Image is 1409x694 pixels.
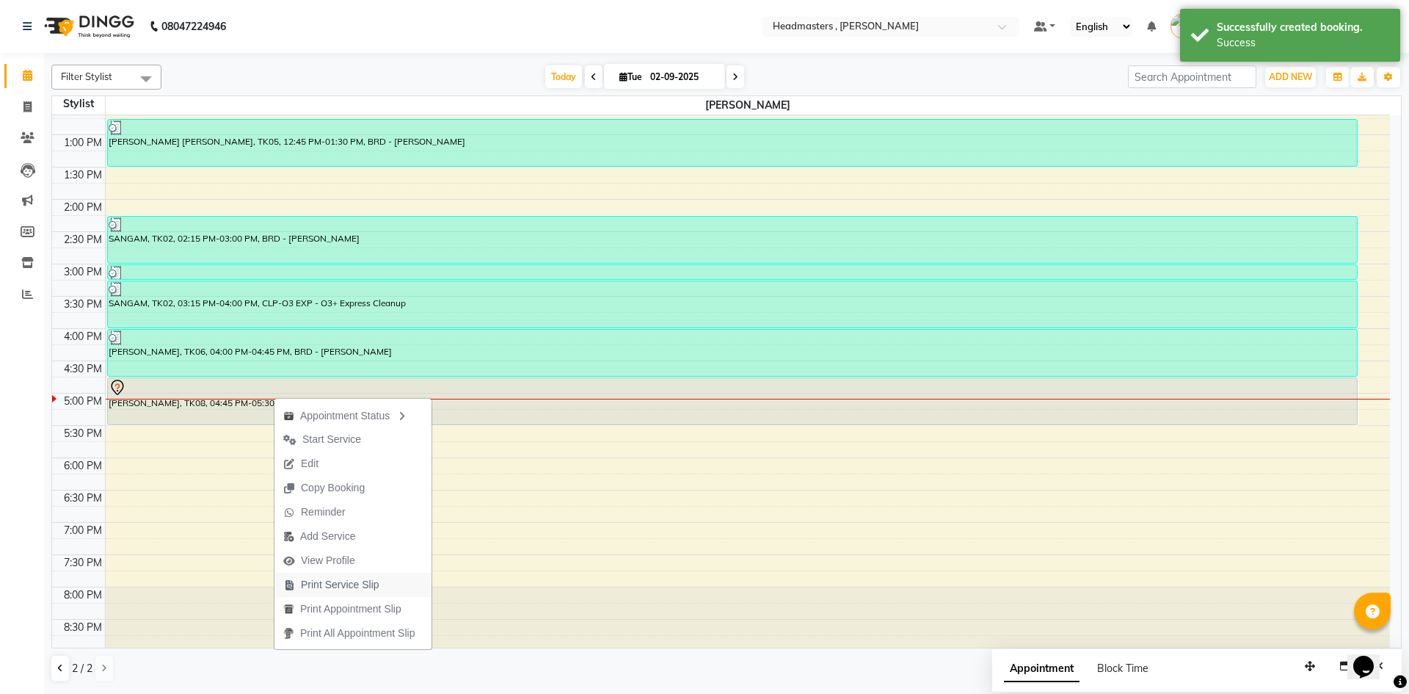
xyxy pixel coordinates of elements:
img: add-service.png [283,531,294,542]
span: Block Time [1097,662,1148,675]
span: Filter Stylist [61,71,112,82]
span: 2 / 2 [72,661,92,676]
div: Stylist [52,96,105,112]
div: 8:30 PM [61,620,105,635]
span: Print Service Slip [301,577,379,593]
div: [PERSON_NAME], TK08, 04:45 PM-05:30 PM, BRD - [PERSON_NAME] [108,378,1358,424]
span: Start Service [302,432,361,447]
span: Copy Booking [301,480,365,496]
span: Reminder [301,505,346,520]
div: 1:30 PM [61,167,105,183]
span: Tue [616,71,646,82]
span: Appointment [1004,656,1079,682]
div: SANGAM, TK02, 02:15 PM-03:00 PM, BRD - [PERSON_NAME] [108,217,1358,263]
span: Print Appointment Slip [300,601,401,617]
div: 1:00 PM [61,135,105,151]
div: 5:00 PM [61,394,105,409]
span: Add Service [300,529,355,544]
b: 08047224946 [161,6,226,47]
div: [PERSON_NAME], TK06, 04:00 PM-04:45 PM, BRD - [PERSON_NAME] [108,330,1358,376]
div: Successfully created booking. [1217,20,1389,35]
div: 3:00 PM [61,264,105,280]
div: 5:30 PM [61,426,105,441]
input: 2025-09-02 [646,66,719,88]
span: ADD NEW [1269,71,1312,82]
div: Appointment Status [274,402,432,427]
div: 7:30 PM [61,555,105,571]
div: 4:30 PM [61,361,105,377]
span: [PERSON_NAME] [106,96,1391,115]
div: Success [1217,35,1389,51]
input: Search Appointment [1128,65,1256,88]
div: 8:00 PM [61,588,105,603]
div: 4:00 PM [61,329,105,344]
img: apt_status.png [283,411,294,422]
span: Print All Appointment Slip [300,626,415,641]
div: 2:00 PM [61,200,105,215]
button: ADD NEW [1265,67,1316,87]
img: printall.png [283,628,294,639]
img: Pramod gupta(shaurya) [1170,13,1196,39]
span: Today [545,65,582,88]
div: 2:30 PM [61,232,105,247]
div: SANGAM, TK02, 03:15 PM-04:00 PM, CLP-O3 EXP - O3+ Express Cleanup [108,281,1358,328]
div: 7:00 PM [61,523,105,538]
span: Edit [301,456,318,471]
div: [PERSON_NAME] [PERSON_NAME], TK05, 12:45 PM-01:30 PM, BRD - [PERSON_NAME] [108,120,1358,166]
iframe: chat widget [1347,635,1394,679]
div: SANGAM, TK02, 03:00 PM-03:15 PM, O3-MSK-DTAN - D-Tan Pack [108,265,1358,279]
img: printapt.png [283,604,294,615]
div: 3:30 PM [61,297,105,312]
span: View Profile [301,553,355,568]
img: logo [37,6,138,47]
div: 6:00 PM [61,458,105,474]
div: 6:30 PM [61,491,105,506]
